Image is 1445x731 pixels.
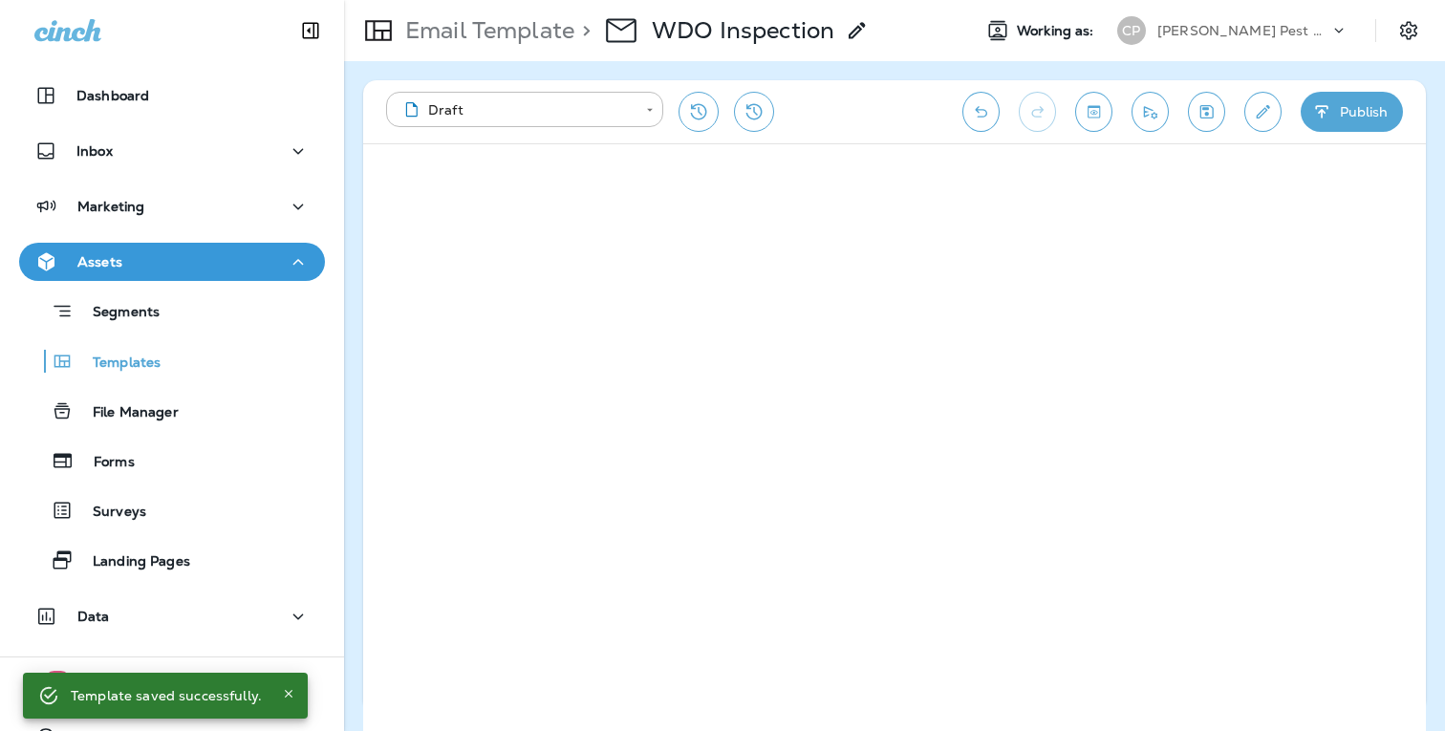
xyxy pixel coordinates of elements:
button: Forms [19,441,325,481]
p: Templates [74,355,161,373]
p: > [574,16,591,45]
p: Landing Pages [74,553,190,571]
button: Surveys [19,490,325,530]
div: CP [1117,16,1146,45]
button: Edit details [1244,92,1282,132]
p: Forms [75,454,135,472]
button: View Changelog [734,92,774,132]
span: Working as: [1017,23,1098,39]
button: Templates [19,341,325,381]
button: File Manager [19,391,325,431]
p: Email Template [398,16,574,45]
button: Close [277,682,300,705]
p: Data [77,609,110,624]
div: Template saved successfully. [71,678,262,713]
button: Send test email [1132,92,1169,132]
div: Draft [399,100,633,119]
p: Segments [74,304,160,323]
button: Undo [962,92,1000,132]
button: Inbox [19,132,325,170]
button: Data [19,597,325,635]
button: Toggle preview [1075,92,1112,132]
p: Assets [77,254,122,269]
p: Inbox [76,143,113,159]
span: 19 [44,671,70,690]
button: Restore from previous version [679,92,719,132]
button: Settings [1391,13,1426,48]
button: Segments [19,290,325,332]
p: [PERSON_NAME] Pest Control [1157,23,1329,38]
p: Marketing [77,199,144,214]
button: Landing Pages [19,540,325,580]
button: Publish [1301,92,1403,132]
p: Surveys [74,504,146,522]
p: Dashboard [76,88,149,103]
button: 19What's New [19,673,325,711]
button: Marketing [19,187,325,226]
button: Collapse Sidebar [284,11,337,50]
button: Assets [19,243,325,281]
button: Save [1188,92,1225,132]
p: WDO Inspection [652,16,834,45]
p: File Manager [74,404,179,422]
button: Dashboard [19,76,325,115]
